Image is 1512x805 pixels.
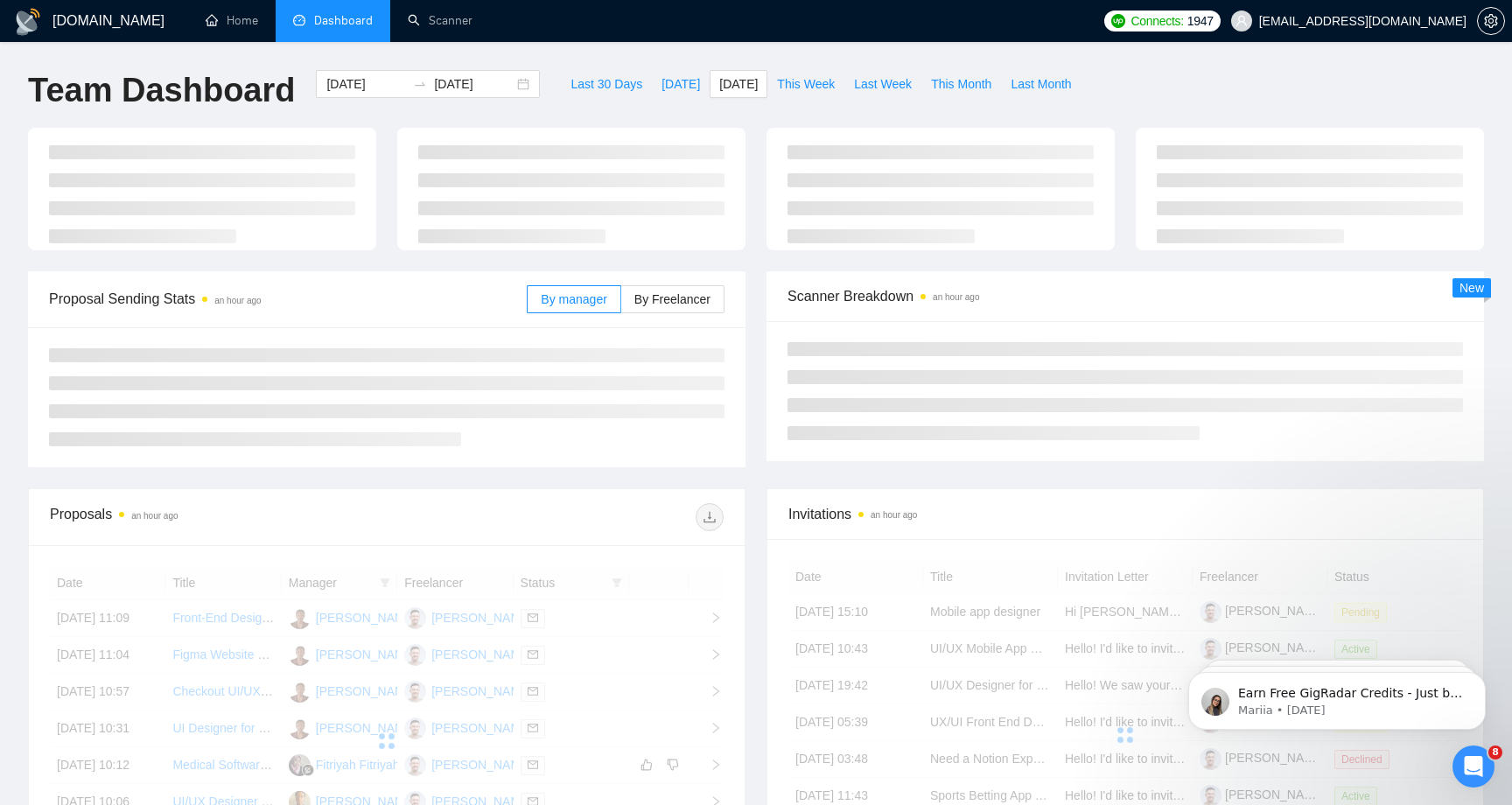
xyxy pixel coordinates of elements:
input: Start date [326,74,406,94]
span: setting [1478,14,1504,28]
time: an hour ago [871,510,917,520]
div: Proposals [50,503,387,531]
img: logo [14,8,42,36]
button: Last Week [844,70,921,98]
span: Invitations [788,503,1462,525]
p: Message from Mariia, sent 7w ago [76,67,302,83]
span: [DATE] [719,74,758,94]
input: End date [434,74,514,94]
img: upwork-logo.png [1111,14,1125,28]
span: 1947 [1187,11,1214,31]
span: swap-right [413,77,427,91]
span: Proposal Sending Stats [49,288,527,310]
span: Last Week [854,74,912,94]
span: By Freelancer [634,292,710,306]
span: [DATE] [661,74,700,94]
span: Earn Free GigRadar Credits - Just by Sharing Your Story! 💬 Want more credits for sending proposal... [76,51,302,482]
span: to [413,77,427,91]
time: an hour ago [933,292,979,302]
button: Last 30 Days [561,70,652,98]
time: an hour ago [131,511,178,521]
span: This Month [931,74,991,94]
span: Last Month [1011,74,1071,94]
span: Last 30 Days [570,74,642,94]
span: Scanner Breakdown [787,285,1463,307]
iframe: Intercom notifications message [1162,635,1512,758]
span: This Week [777,74,835,94]
h1: Team Dashboard [28,70,295,111]
span: dashboard [293,14,305,26]
button: This Week [767,70,844,98]
span: Connects: [1130,11,1183,31]
iframe: Intercom live chat [1452,745,1494,787]
span: By manager [541,292,606,306]
a: searchScanner [408,13,472,28]
button: [DATE] [710,70,767,98]
button: setting [1477,7,1505,35]
span: New [1459,281,1484,295]
span: Dashboard [314,13,373,28]
a: homeHome [206,13,258,28]
span: 8 [1488,745,1502,759]
time: an hour ago [214,296,261,305]
button: This Month [921,70,1001,98]
button: [DATE] [652,70,710,98]
button: Last Month [1001,70,1081,98]
a: setting [1477,14,1505,28]
span: user [1235,15,1248,27]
